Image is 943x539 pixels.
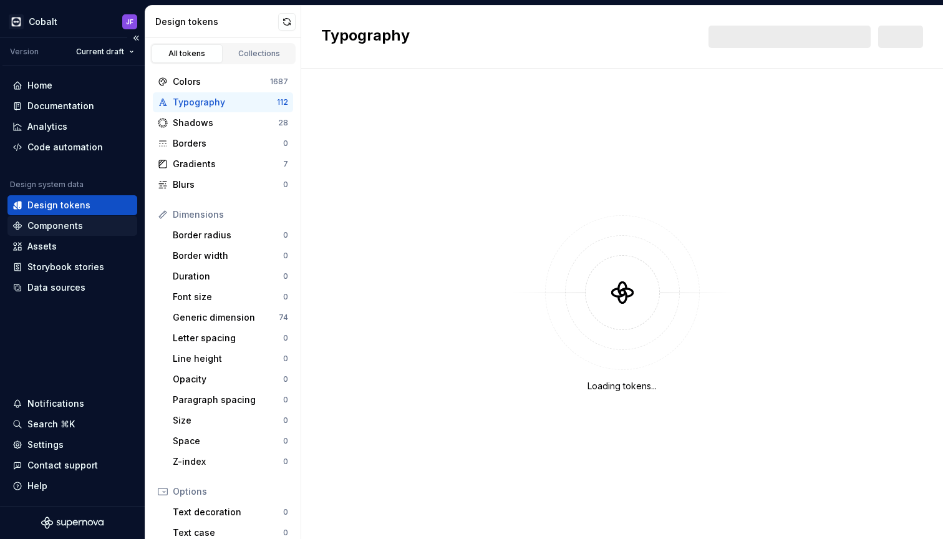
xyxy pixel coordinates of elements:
[173,117,278,129] div: Shadows
[283,528,288,538] div: 0
[126,17,133,27] div: JF
[283,159,288,169] div: 7
[7,394,137,414] button: Notifications
[283,271,288,281] div: 0
[2,8,142,35] button: CobaltJF
[283,354,288,364] div: 0
[27,459,98,472] div: Contact support
[321,26,410,48] h2: Typography
[173,435,283,447] div: Space
[168,246,293,266] a: Border width0
[7,435,137,455] a: Settings
[283,415,288,425] div: 0
[7,75,137,95] a: Home
[168,369,293,389] a: Opacity0
[153,154,293,174] a: Gradients7
[27,439,64,451] div: Settings
[173,311,279,324] div: Generic dimension
[173,332,283,344] div: Letter spacing
[173,506,283,518] div: Text decoration
[283,436,288,446] div: 0
[27,79,52,92] div: Home
[173,485,288,498] div: Options
[70,43,140,61] button: Current draft
[173,137,283,150] div: Borders
[153,175,293,195] a: Blurs0
[7,117,137,137] a: Analytics
[27,397,84,410] div: Notifications
[283,395,288,405] div: 0
[127,29,145,47] button: Collapse sidebar
[173,96,277,109] div: Typography
[7,455,137,475] button: Contact support
[153,134,293,153] a: Borders0
[283,292,288,302] div: 0
[27,220,83,232] div: Components
[173,250,283,262] div: Border width
[7,414,137,434] button: Search ⌘K
[27,261,104,273] div: Storybook stories
[168,225,293,245] a: Border radius0
[7,137,137,157] a: Code automation
[153,92,293,112] a: Typography112
[279,313,288,323] div: 74
[283,251,288,261] div: 0
[27,480,47,492] div: Help
[7,195,137,215] a: Design tokens
[168,410,293,430] a: Size0
[168,431,293,451] a: Space0
[283,180,288,190] div: 0
[173,373,283,386] div: Opacity
[7,236,137,256] a: Assets
[76,47,124,57] span: Current draft
[168,349,293,369] a: Line height0
[27,418,75,430] div: Search ⌘K
[168,502,293,522] a: Text decoration0
[173,291,283,303] div: Font size
[27,100,94,112] div: Documentation
[283,457,288,467] div: 0
[27,240,57,253] div: Assets
[27,281,85,294] div: Data sources
[168,287,293,307] a: Font size0
[41,517,104,529] a: Supernova Logo
[588,380,657,392] div: Loading tokens...
[29,16,57,28] div: Cobalt
[27,199,90,211] div: Design tokens
[168,266,293,286] a: Duration0
[7,216,137,236] a: Components
[173,208,288,221] div: Dimensions
[173,229,283,241] div: Border radius
[168,328,293,348] a: Letter spacing0
[7,257,137,277] a: Storybook stories
[173,527,283,539] div: Text case
[10,180,84,190] div: Design system data
[173,270,283,283] div: Duration
[173,352,283,365] div: Line height
[283,507,288,517] div: 0
[10,47,39,57] div: Version
[153,72,293,92] a: Colors1687
[283,138,288,148] div: 0
[168,390,293,410] a: Paragraph spacing0
[278,118,288,128] div: 28
[156,49,218,59] div: All tokens
[168,308,293,328] a: Generic dimension74
[283,333,288,343] div: 0
[168,452,293,472] a: Z-index0
[277,97,288,107] div: 112
[173,414,283,427] div: Size
[173,455,283,468] div: Z-index
[153,113,293,133] a: Shadows28
[173,394,283,406] div: Paragraph spacing
[228,49,291,59] div: Collections
[7,278,137,298] a: Data sources
[7,96,137,116] a: Documentation
[173,75,270,88] div: Colors
[173,178,283,191] div: Blurs
[283,374,288,384] div: 0
[270,77,288,87] div: 1687
[283,230,288,240] div: 0
[27,120,67,133] div: Analytics
[155,16,278,28] div: Design tokens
